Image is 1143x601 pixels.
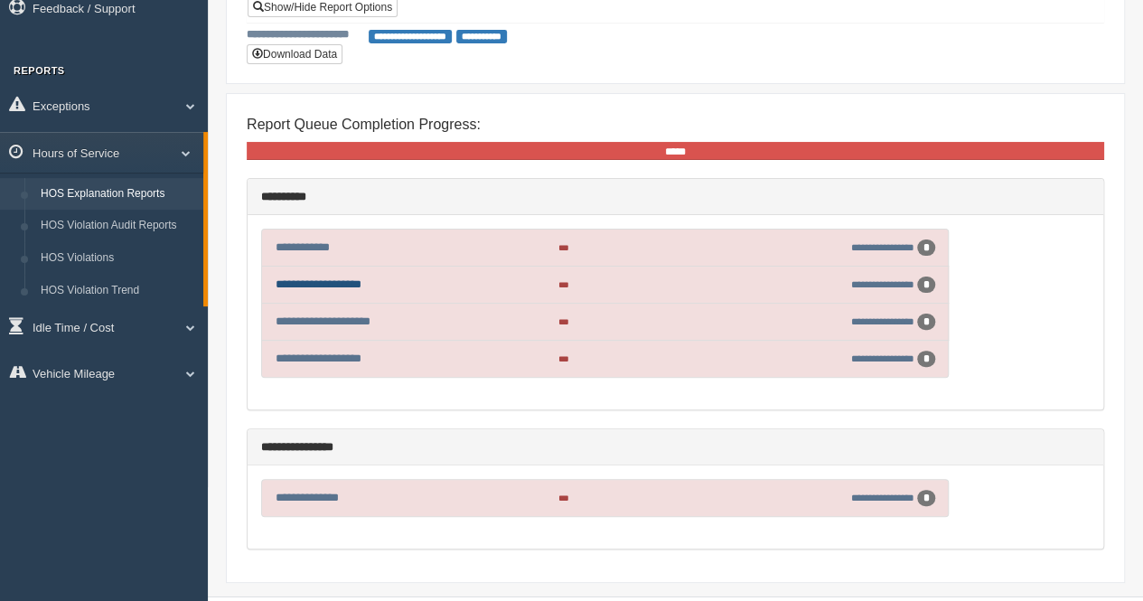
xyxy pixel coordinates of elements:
a: HOS Explanation Reports [33,178,203,211]
a: HOS Violations [33,242,203,275]
button: Download Data [247,44,342,64]
a: HOS Violation Audit Reports [33,210,203,242]
h4: Report Queue Completion Progress: [247,117,1104,133]
a: HOS Violation Trend [33,275,203,307]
